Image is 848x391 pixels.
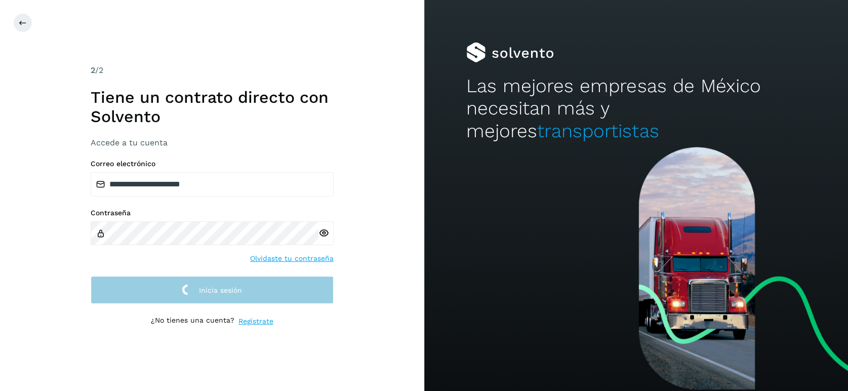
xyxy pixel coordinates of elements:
span: transportistas [537,120,659,142]
p: ¿No tienes una cuenta? [151,316,234,327]
h1: Tiene un contrato directo con Solvento [91,88,334,127]
div: /2 [91,64,334,76]
label: Correo electrónico [91,160,334,168]
h2: Las mejores empresas de México necesitan más y mejores [466,75,805,142]
a: Olvidaste tu contraseña [250,253,334,264]
span: 2 [91,65,95,75]
button: Inicia sesión [91,276,334,304]
h3: Accede a tu cuenta [91,138,334,147]
a: Regístrate [238,316,273,327]
span: Inicia sesión [199,287,242,294]
label: Contraseña [91,209,334,217]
